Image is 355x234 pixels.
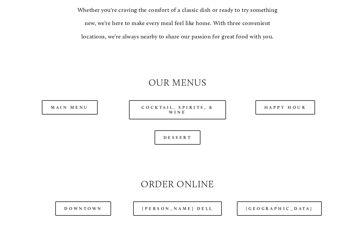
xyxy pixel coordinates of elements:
a: Downtown [55,201,111,216]
a: Happy Hour [255,100,315,115]
a: [PERSON_NAME] Dell [133,201,222,216]
h2: Order Online [21,177,334,190]
a: Cocktail, Spirits, & Wine [129,100,226,119]
a: Dessert [155,130,201,145]
a: [GEOGRAPHIC_DATA] [237,201,322,216]
a: Main Menu [42,100,98,115]
h2: Our Menus [21,76,334,89]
